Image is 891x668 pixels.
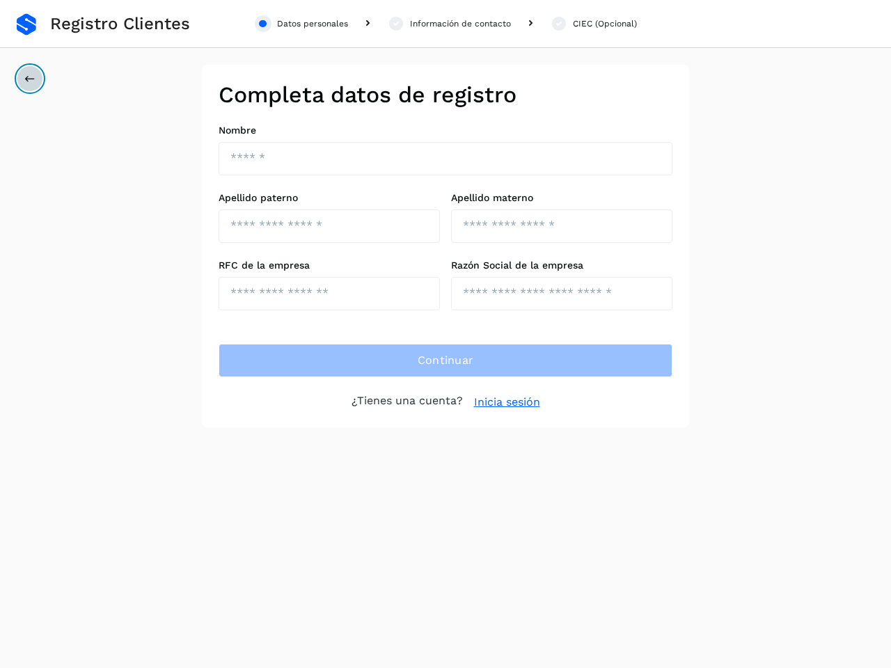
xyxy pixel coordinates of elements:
[410,17,511,30] div: Información de contacto
[219,125,672,136] label: Nombre
[451,260,672,271] label: Razón Social de la empresa
[277,17,348,30] div: Datos personales
[219,344,672,377] button: Continuar
[219,260,440,271] label: RFC de la empresa
[474,394,540,411] a: Inicia sesión
[573,17,637,30] div: CIEC (Opcional)
[219,81,672,108] h2: Completa datos de registro
[451,192,672,204] label: Apellido materno
[219,192,440,204] label: Apellido paterno
[352,394,463,411] p: ¿Tienes una cuenta?
[418,353,474,368] span: Continuar
[50,14,190,34] span: Registro Clientes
